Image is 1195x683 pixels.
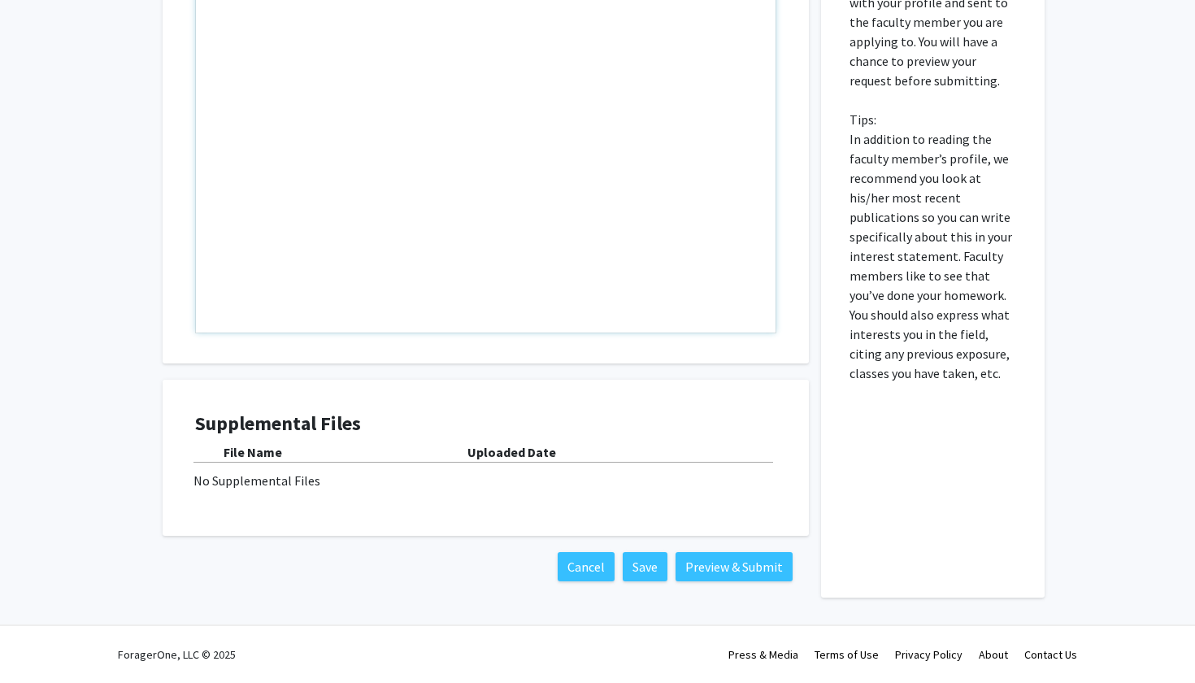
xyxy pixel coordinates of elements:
[467,444,556,460] b: Uploaded Date
[118,626,236,683] div: ForagerOne, LLC © 2025
[195,412,776,436] h4: Supplemental Files
[815,647,879,662] a: Terms of Use
[224,444,282,460] b: File Name
[12,610,69,671] iframe: Chat
[676,552,793,581] button: Preview & Submit
[623,552,667,581] button: Save
[895,647,963,662] a: Privacy Policy
[558,552,615,581] button: Cancel
[979,647,1008,662] a: About
[193,471,778,490] div: No Supplemental Files
[1024,647,1077,662] a: Contact Us
[728,647,798,662] a: Press & Media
